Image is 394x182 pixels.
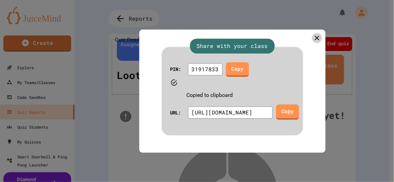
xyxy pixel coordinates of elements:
[188,63,223,75] div: 31917833
[276,104,299,120] a: Copy
[188,107,273,119] div: [URL][DOMAIN_NAME]
[190,38,275,53] div: Share with your class
[170,66,181,73] div: PIN:
[170,109,181,116] div: URL:
[226,62,249,77] a: Copy
[170,89,249,102] div: Copied to clipboard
